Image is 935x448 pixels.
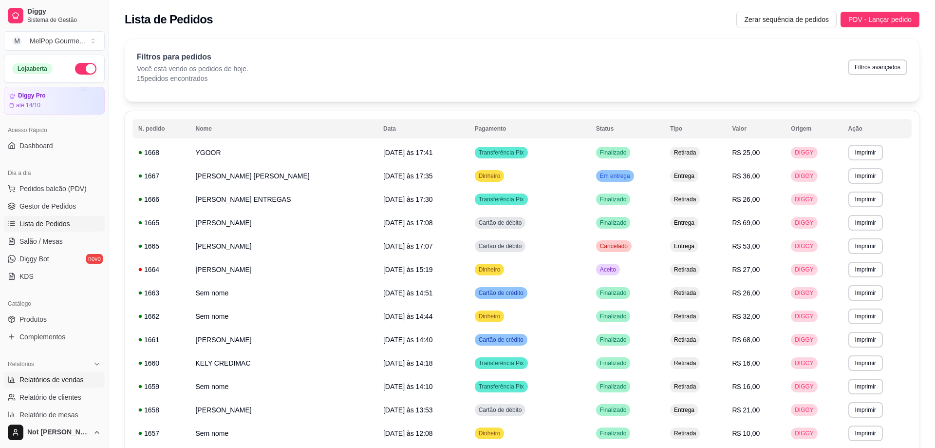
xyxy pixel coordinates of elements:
div: 1666 [138,195,184,204]
span: Finalizado [598,149,629,156]
span: R$ 68,00 [732,336,760,344]
article: até 14/10 [16,101,40,109]
span: [DATE] às 17:07 [383,242,433,250]
span: [DATE] às 17:30 [383,195,433,203]
td: [PERSON_NAME] [189,328,377,351]
span: Retirada [672,383,698,390]
span: PDV - Lançar pedido [848,14,912,25]
span: [DATE] às 14:40 [383,336,433,344]
span: Finalizado [598,289,629,297]
th: Data [377,119,469,138]
span: Gestor de Pedidos [19,201,76,211]
span: Not [PERSON_NAME] [27,428,89,437]
button: Filtros avançados [848,59,907,75]
div: 1665 [138,241,184,251]
span: Aceito [598,266,618,273]
span: Zerar sequência de pedidos [744,14,829,25]
button: Imprimir [848,168,883,184]
span: Relatórios de vendas [19,375,84,385]
span: Cartão de débito [477,406,524,414]
span: Dinheiro [477,429,503,437]
article: Diggy Pro [18,92,46,99]
td: [PERSON_NAME] [PERSON_NAME] [189,164,377,188]
div: 1667 [138,171,184,181]
span: Finalizado [598,383,629,390]
span: [DATE] às 17:08 [383,219,433,227]
span: Retirada [672,266,698,273]
span: DIGGY [793,312,816,320]
span: Retirada [672,195,698,203]
td: [PERSON_NAME] ENTREGAS [189,188,377,211]
span: [DATE] às 14:18 [383,359,433,367]
span: Cancelado [598,242,630,250]
span: Cartão de débito [477,219,524,227]
span: DIGGY [793,289,816,297]
div: Dia a dia [4,165,105,181]
span: Diggy Bot [19,254,49,264]
a: Dashboard [4,138,105,154]
span: R$ 16,00 [732,359,760,367]
div: Acesso Rápido [4,122,105,138]
a: Relatório de mesas [4,407,105,423]
button: Imprimir [848,238,883,254]
a: Diggy Proaté 14/10 [4,87,105,115]
button: Not [PERSON_NAME] [4,421,105,444]
div: Catálogo [4,296,105,312]
th: Pagamento [469,119,590,138]
span: Transferência Pix [477,195,526,203]
td: Sem nome [189,281,377,305]
span: DIGGY [793,149,816,156]
span: Complementos [19,332,65,342]
span: Relatório de mesas [19,410,78,420]
span: [DATE] às 14:51 [383,289,433,297]
td: [PERSON_NAME] [189,398,377,422]
span: Pedidos balcão (PDV) [19,184,87,194]
span: Dinheiro [477,312,503,320]
span: Entrega [672,242,696,250]
span: Salão / Mesas [19,236,63,246]
div: 1659 [138,382,184,391]
td: YGOOR [189,141,377,164]
span: Retirada [672,359,698,367]
span: DIGGY [793,383,816,390]
span: Transferência Pix [477,359,526,367]
button: Imprimir [848,285,883,301]
span: DIGGY [793,195,816,203]
div: 1658 [138,405,184,415]
div: 1664 [138,265,184,274]
span: R$ 27,00 [732,266,760,273]
a: Gestor de Pedidos [4,198,105,214]
span: Finalizado [598,219,629,227]
span: [DATE] às 13:53 [383,406,433,414]
td: [PERSON_NAME] [189,234,377,258]
div: 1665 [138,218,184,228]
span: Dinheiro [477,266,503,273]
span: Entrega [672,172,696,180]
span: Finalizado [598,429,629,437]
button: Zerar sequência de pedidos [736,12,837,27]
a: Relatórios de vendas [4,372,105,388]
div: 1662 [138,312,184,321]
span: Retirada [672,289,698,297]
span: Cartão de crédito [477,289,525,297]
div: 1663 [138,288,184,298]
span: [DATE] às 14:44 [383,312,433,320]
span: R$ 69,00 [732,219,760,227]
button: Imprimir [848,379,883,394]
td: Sem nome [189,422,377,445]
span: Retirada [672,336,698,344]
span: R$ 32,00 [732,312,760,320]
p: Você está vendo os pedidos de hoje. [137,64,248,74]
span: Entrega [672,219,696,227]
th: Valor [726,119,785,138]
th: Ação [842,119,912,138]
span: Transferência Pix [477,383,526,390]
span: R$ 21,00 [732,406,760,414]
th: Nome [189,119,377,138]
span: [DATE] às 12:08 [383,429,433,437]
button: Alterar Status [75,63,96,75]
span: Relatório de clientes [19,392,81,402]
th: N. pedido [132,119,189,138]
span: Sistema de Gestão [27,16,101,24]
span: R$ 26,00 [732,195,760,203]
